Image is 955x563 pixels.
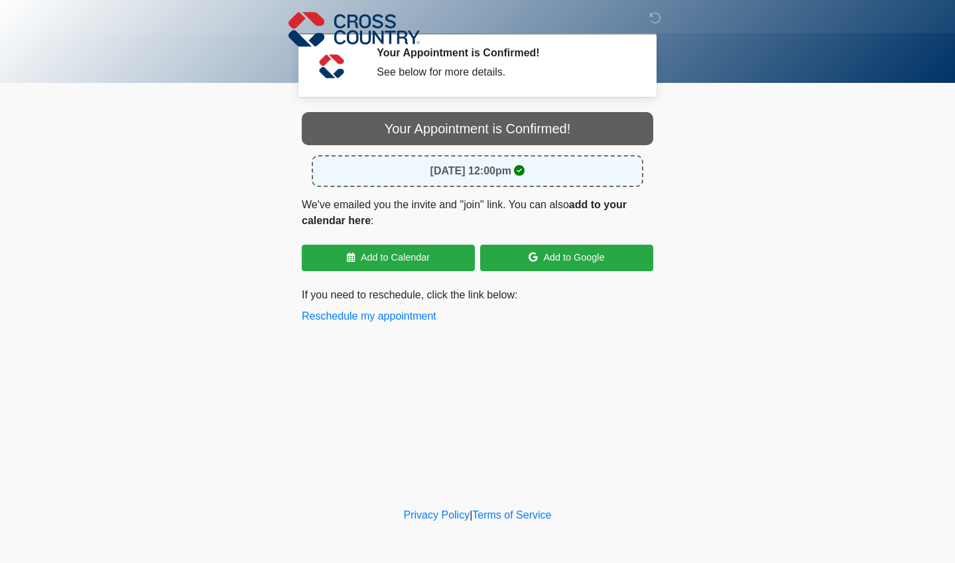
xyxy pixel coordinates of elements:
[480,245,653,271] a: Add to Google
[472,509,551,521] a: Terms of Service
[302,112,653,145] div: Your Appointment is Confirmed!
[404,509,470,521] a: Privacy Policy
[377,64,633,80] div: See below for more details.
[312,46,351,86] img: Agent Avatar
[430,165,511,176] strong: [DATE] 12:00pm
[302,308,436,324] button: Reschedule my appointment
[288,10,420,48] img: Cross Country Logo
[302,287,653,324] p: If you need to reschedule, click the link below:
[302,197,653,229] p: We've emailed you the invite and "join" link. You can also :
[302,245,475,271] a: Add to Calendar
[470,509,472,521] a: |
